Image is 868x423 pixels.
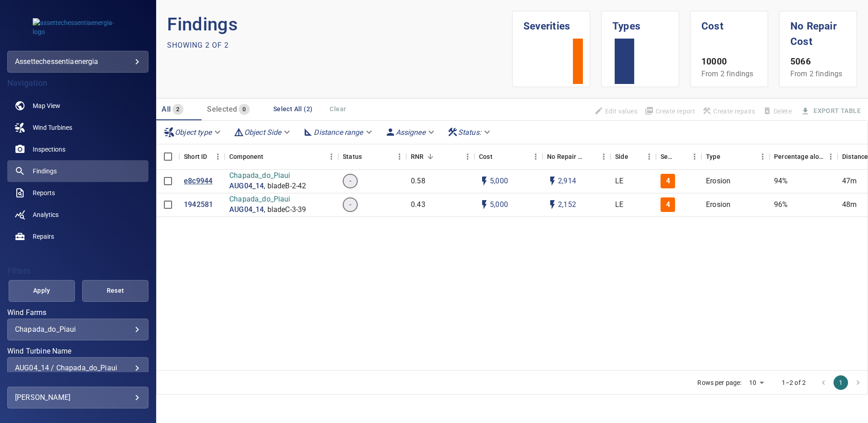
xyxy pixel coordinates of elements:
[229,205,264,215] a: AUG04_14
[474,144,542,169] div: Cost
[547,199,558,210] svg: Auto impact
[406,144,474,169] div: RNR
[325,150,338,163] button: Menu
[184,200,213,210] a: 1942581
[774,176,788,187] p: 94%
[490,176,508,187] p: 5,000
[7,226,148,247] a: repairs noActive
[706,200,730,210] p: Erosion
[270,101,316,118] button: Select All (2)
[547,144,584,169] div: Projected additional costs incurred by waiting 1 year to repair. This is a function of possible i...
[264,150,276,163] button: Sort
[7,182,148,204] a: reports noActive
[584,150,597,163] button: Sort
[184,144,207,169] div: Short ID
[314,128,363,137] em: Distance range
[239,104,249,115] span: 0
[701,144,769,169] div: Type
[7,309,148,316] label: Wind Farms
[7,51,148,73] div: assettechessentiaenergia
[842,176,857,187] p: 47m
[411,176,425,187] p: 0.58
[264,181,306,192] p: , bladeB-2-42
[411,144,424,169] div: Repair Now Ratio: The ratio of the additional incurred cost of repair in 1 year and the cost of r...
[7,204,148,226] a: analytics noActive
[688,150,701,163] button: Menu
[343,144,362,169] div: Status
[344,200,357,210] span: -
[173,104,183,115] span: 2
[15,54,141,69] div: assettechessentiaenergia
[344,176,357,187] span: -
[591,103,641,119] span: Findings that are included in repair orders will not be updated
[547,176,558,187] svg: Auto impact
[20,285,64,296] span: Apply
[697,378,741,387] p: Rows per page:
[706,144,720,169] div: Type
[666,176,670,187] p: 4
[94,285,137,296] span: Reset
[612,11,668,34] h1: Types
[642,150,656,163] button: Menu
[458,128,481,137] em: Status :
[815,375,867,390] nav: pagination navigation
[393,150,406,163] button: Menu
[461,150,474,163] button: Menu
[790,69,842,78] span: From 2 findings
[842,200,857,210] p: 48m
[338,144,406,169] div: Status
[244,128,281,137] em: Object Side
[229,194,306,205] p: Chapada_do_Piaui
[523,11,579,34] h1: Severities
[175,128,212,137] em: Object type
[230,124,296,140] div: Object Side
[33,232,54,241] span: Repairs
[790,55,846,69] p: 5066
[33,101,60,110] span: Map View
[615,144,628,169] div: Side
[479,176,490,187] svg: Auto cost
[479,199,490,210] svg: Auto cost
[7,138,148,160] a: inspections noActive
[558,200,576,210] p: 2,152
[824,150,838,163] button: Menu
[675,150,688,163] button: Sort
[15,364,141,372] div: AUG04_14 / Chapada_do_Piaui
[229,144,263,169] div: Component
[264,205,306,215] p: , bladeC-3-39
[33,210,59,219] span: Analytics
[15,390,141,405] div: [PERSON_NAME]
[701,69,753,78] span: From 2 findings
[7,357,148,379] div: Wind Turbine Name
[184,176,212,187] a: e8c9944
[7,117,148,138] a: windturbines noActive
[167,40,229,51] p: Showing 2 of 2
[396,128,425,137] em: Assignee
[611,144,656,169] div: Side
[542,144,611,169] div: No Repair Cost
[179,144,225,169] div: Short ID
[529,150,542,163] button: Menu
[790,11,846,49] h1: No Repair Cost
[490,200,508,210] p: 5,000
[706,176,730,187] p: Erosion
[701,55,757,69] p: 10000
[33,18,123,36] img: assettechessentiaenergia-logo
[782,378,806,387] p: 1–2 of 2
[833,375,848,390] button: page 1
[82,280,148,302] button: Reset
[229,181,264,192] p: AUG04_14
[9,280,75,302] button: Apply
[661,144,675,169] div: Severity
[424,150,437,163] button: Sort
[162,105,171,113] span: All
[699,103,759,119] span: Apply the latest inspection filter to create repairs
[745,376,767,389] div: 10
[769,144,838,169] div: Percentage along
[211,150,225,163] button: Menu
[15,325,141,334] div: Chapada_do_Piaui
[7,266,148,275] h4: Filters
[656,144,701,169] div: Severity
